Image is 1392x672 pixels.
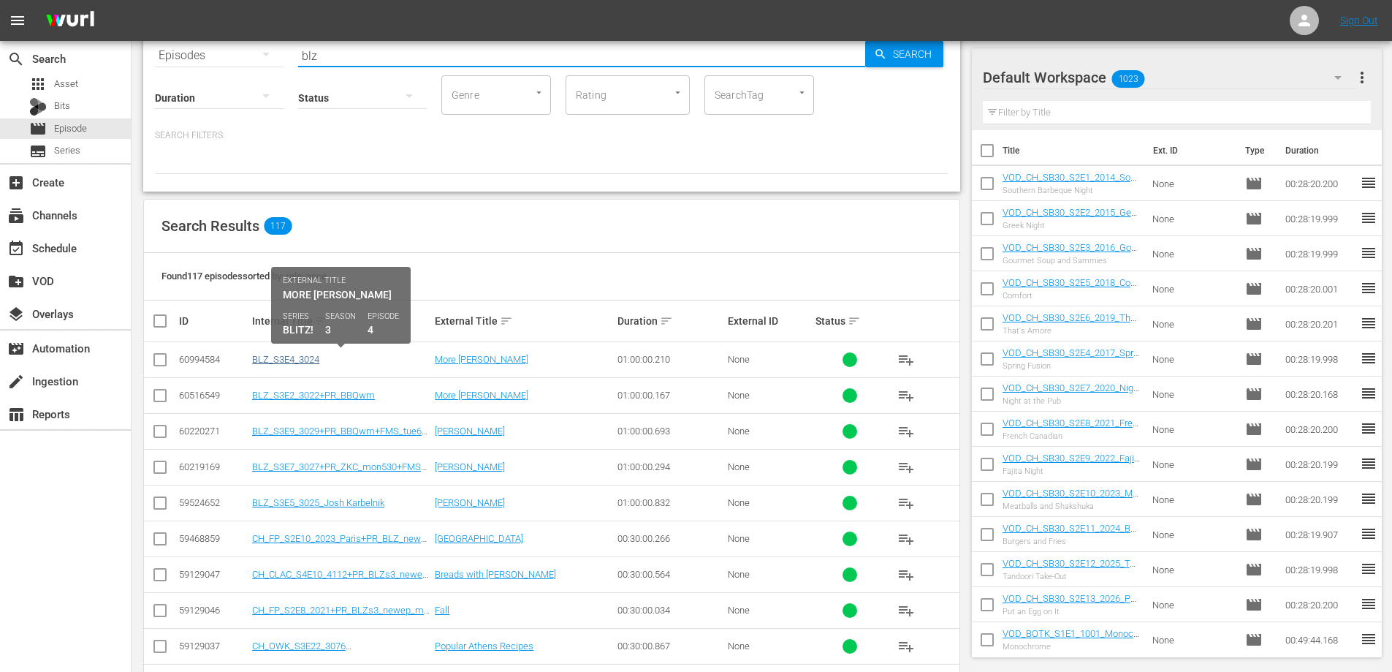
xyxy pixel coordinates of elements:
[252,390,375,401] a: BLZ_S3E2_3022+PR_BBQwm
[897,387,915,404] span: playlist_add
[179,390,248,401] div: 60516549
[252,569,428,591] a: CH_CLAC_S4E10_4112+PR_BLZs3_newep_mon6x2
[1245,210,1263,227] span: movie
[252,605,430,627] a: CH_FP_S2E8_2021+PR_BLZs3_newep_mon6x2
[728,605,811,616] div: None
[155,35,284,76] div: Episodes
[7,207,25,224] span: subscriptions
[728,354,811,365] div: None
[1360,385,1377,402] span: reorder
[1144,130,1237,171] th: Ext. ID
[155,129,948,142] p: Search Filters:
[1003,607,1141,616] div: Put an Egg on It
[1245,175,1263,192] span: Episode
[983,57,1355,98] div: Default Workspace
[1360,525,1377,543] span: reorder
[617,497,723,508] div: 01:00:00.832
[435,312,613,330] div: External Title
[1146,341,1240,377] td: None
[1003,467,1141,476] div: Fajita Night
[815,312,884,330] div: Status
[795,86,809,99] button: Open
[660,314,673,328] span: sort
[1003,488,1138,510] a: VOD_CH_SB30_S2E10_2023_MeatballsandShakshuka
[1003,396,1141,406] div: Night at the Pub
[897,351,915,369] span: playlist_add
[1245,631,1263,649] span: Episode
[617,605,723,616] div: 00:30:00.034
[1003,502,1141,511] div: Meatballs and Shakshuka
[179,461,248,472] div: 60219169
[1003,558,1140,580] a: VOD_CH_SB30_S2E12_2025_TandooriTakeOut
[897,458,915,476] span: playlist_add
[1245,526,1263,543] span: Episode
[7,273,25,290] span: VOD
[1360,595,1377,613] span: reorder
[252,497,384,508] a: BLZ_S3E5_3025_Josh Karbelnik
[7,174,25,192] span: Create
[1236,130,1277,171] th: Type
[848,314,861,328] span: sort
[1277,130,1364,171] th: Duration
[1003,361,1141,371] div: Spring Fusion
[29,143,47,160] span: Series
[1003,347,1139,369] a: VOD_CH_SB30_S2E4_2017_SpringFusion
[1003,431,1141,441] div: French Canadian
[1245,596,1263,614] span: Episode
[179,533,248,544] div: 59468859
[1245,245,1263,263] span: movie
[1279,341,1360,377] td: 00:28:19.998
[889,342,924,377] button: playlist_add
[889,557,924,592] button: playlist_add
[1279,377,1360,412] td: 00:28:20.168
[1003,291,1141,301] div: Comfort
[179,315,248,327] div: ID
[1146,587,1240,622] td: None
[179,497,248,508] div: 59524652
[1340,15,1378,26] a: Sign Out
[1360,560,1377,578] span: reorder
[1003,256,1141,265] div: Gourmet Soup and Sammies
[1245,385,1263,403] span: Episode
[1146,377,1240,412] td: None
[1111,64,1144,94] span: 1023
[500,314,513,328] span: sort
[1003,172,1138,194] a: VOD_CH_SB30_S2E1_2014_Southern Barbeque Night
[7,406,25,423] span: Reports
[29,120,47,137] span: Episode
[1146,271,1240,306] td: None
[617,641,723,652] div: 00:30:00.867
[252,426,427,448] a: BLZ_S3E9_3029+PR_BBQwm+FMS_tue630
[889,629,924,664] button: playlist_add
[728,497,811,508] div: None
[1245,491,1263,508] span: Episode
[617,390,723,401] div: 01:00:00.167
[1003,277,1139,299] a: VOD_CH_SB30_S2E5_2018_Comfort
[1003,453,1140,475] a: VOD_CH_SB30_S2E9_2022_FajitaNight
[889,378,924,413] button: playlist_add
[54,143,80,158] span: Series
[1146,622,1240,657] td: None
[1360,314,1377,332] span: reorder
[1279,447,1360,482] td: 00:28:20.199
[728,315,811,327] div: External ID
[1360,279,1377,297] span: reorder
[897,566,915,584] span: playlist_add
[897,530,915,548] span: playlist_add
[435,497,505,508] a: [PERSON_NAME]
[1360,630,1377,648] span: reorder
[35,4,105,38] img: ans4CAIJ8jUAAAAAAAAAAAAAAAAAAAAAAAAgQb4GAAAAAAAAAAAAAAAAAAAAAAAAJMjXAAAAAAAAAAAAAAAAAAAAAAAAgAT5G...
[617,569,723,580] div: 00:30:00.564
[435,390,528,401] a: More [PERSON_NAME]
[1245,561,1263,578] span: Episode
[7,240,25,257] span: Schedule
[1003,572,1141,581] div: Tandoori Take-Out
[1245,350,1263,368] span: Episode
[1279,482,1360,517] td: 00:28:20.199
[264,217,292,235] span: 117
[1146,201,1240,236] td: None
[252,312,430,330] div: Internal Title
[9,12,26,29] span: menu
[1360,174,1377,192] span: reorder
[179,641,248,652] div: 59129037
